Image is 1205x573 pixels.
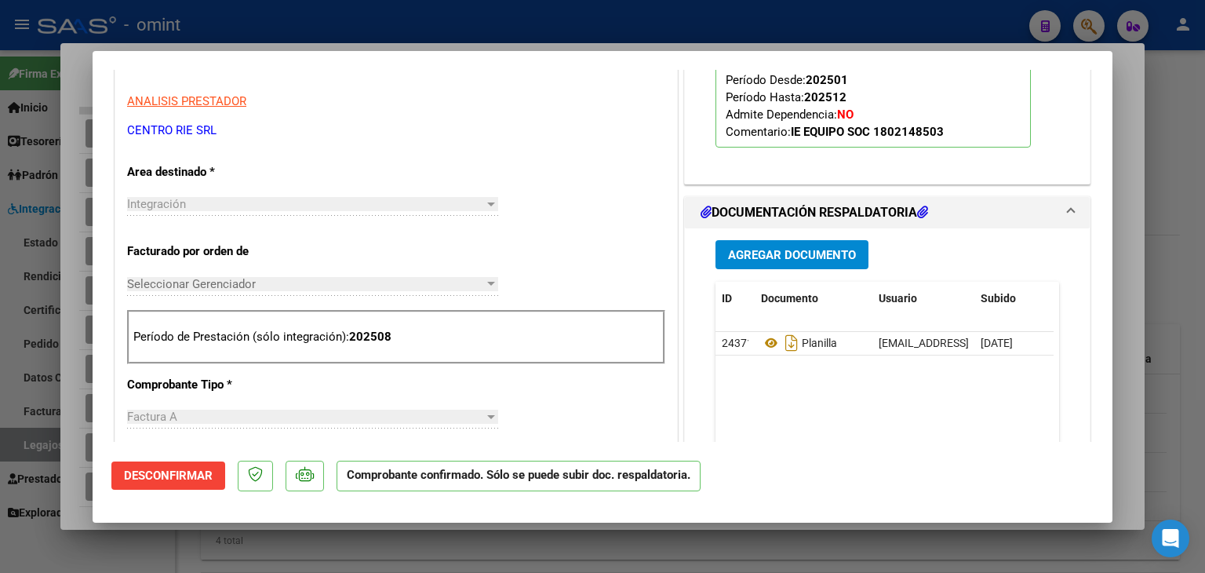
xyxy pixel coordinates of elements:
[1053,282,1131,316] datatable-header-cell: Acción
[349,330,391,344] strong: 202508
[761,292,818,305] span: Documento
[685,197,1090,228] mat-expansion-panel-header: DOCUMENTACIÓN RESPALDATORIA
[124,469,213,483] span: Desconfirmar
[781,330,802,356] i: Descargar documento
[755,282,872,316] datatable-header-cell: Documento
[127,122,665,140] p: CENTRO RIE SRL
[981,292,1016,305] span: Subido
[133,328,659,346] p: Período de Prestación (sólo integración):
[127,197,186,211] span: Integración
[127,410,177,424] span: Factura A
[127,163,289,181] p: Area destinado *
[872,282,974,316] datatable-header-cell: Usuario
[879,292,917,305] span: Usuario
[974,282,1053,316] datatable-header-cell: Subido
[127,376,289,394] p: Comprobante Tipo *
[127,243,289,261] p: Facturado por orden de
[337,461,701,491] p: Comprobante confirmado. Sólo se puede subir doc. respaldatoria.
[127,277,484,291] span: Seleccionar Gerenciador
[1152,520,1189,557] div: Open Intercom Messenger
[111,462,225,490] button: Desconfirmar
[685,228,1090,554] div: DOCUMENTACIÓN RESPALDATORIA
[722,337,753,349] span: 24371
[837,108,854,122] strong: NO
[981,337,1013,349] span: [DATE]
[701,203,928,222] h1: DOCUMENTACIÓN RESPALDATORIA
[726,125,944,139] span: Comentario:
[791,125,944,139] strong: IE EQUIPO SOC 1802148503
[761,337,837,349] span: Planilla
[722,292,732,305] span: ID
[127,94,246,108] span: ANALISIS PRESTADOR
[728,248,856,262] span: Agregar Documento
[726,38,953,139] span: CUIL: Nombre y Apellido: Período Desde: Período Hasta: Admite Dependencia:
[806,73,848,87] strong: 202501
[879,337,1144,349] span: [EMAIL_ADDRESS][DOMAIN_NAME] - CENTRO RIE SRL
[804,90,846,104] strong: 202512
[715,240,868,269] button: Agregar Documento
[715,282,755,316] datatable-header-cell: ID
[826,56,953,70] strong: ROLDAN VIOLLAZ GAEL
